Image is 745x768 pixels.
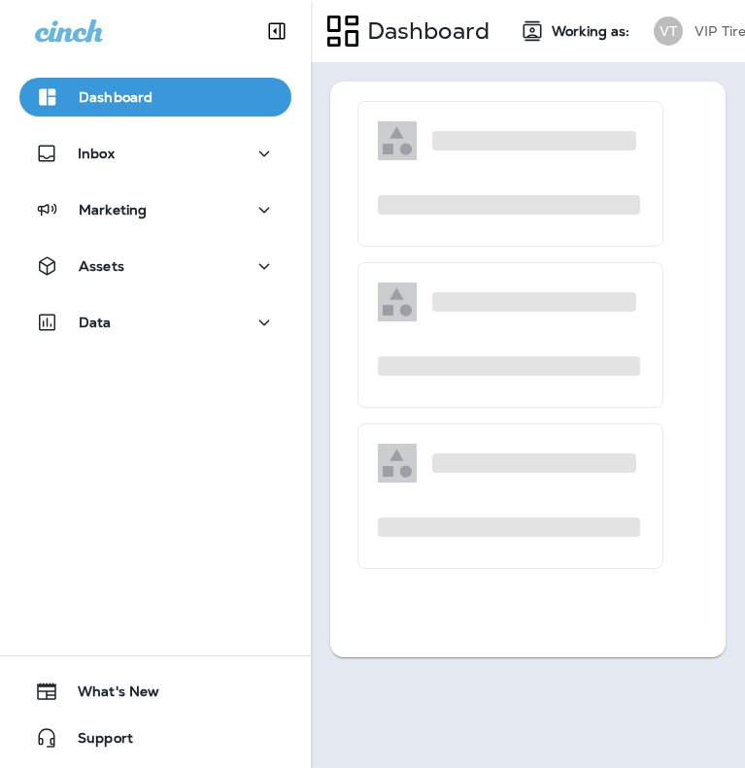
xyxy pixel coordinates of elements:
p: Assets [79,258,124,274]
p: Dashboard [359,17,490,46]
button: Dashboard [19,78,291,117]
button: Collapse Sidebar [250,12,304,50]
button: Inbox [19,134,291,173]
p: Data [79,315,112,330]
p: Dashboard [79,89,152,105]
p: Marketing [79,202,147,217]
button: Assets [19,247,291,285]
button: Support [19,718,291,757]
button: Marketing [19,190,291,229]
button: What's New [19,672,291,711]
p: Inbox [78,146,115,161]
div: VT [654,17,683,46]
button: Data [19,303,291,342]
span: Support [58,730,133,753]
span: Working as: [552,23,634,40]
span: What's New [58,684,159,707]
